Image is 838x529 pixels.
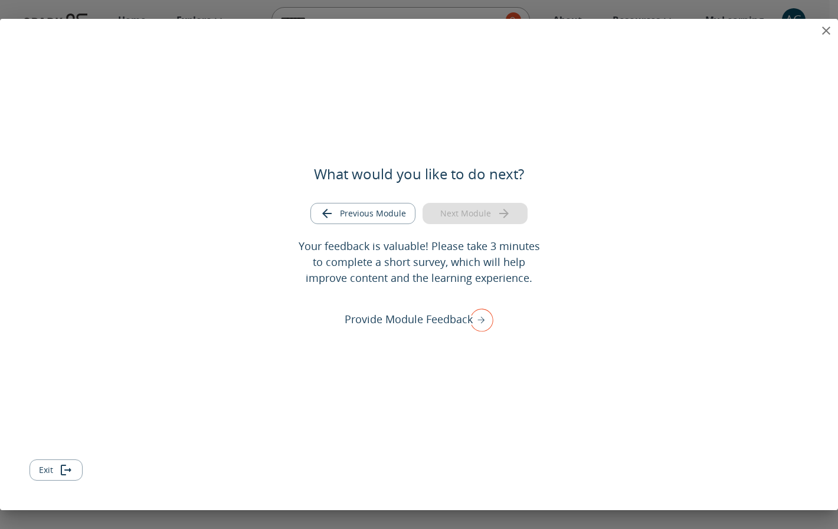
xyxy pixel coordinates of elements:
p: Your feedback is valuable! Please take 3 minutes to complete a short survey, which will help impr... [293,238,545,286]
h5: What would you like to do next? [314,165,524,183]
p: Provide Module Feedback [345,311,473,327]
button: close [814,19,838,42]
button: Exit module [30,459,83,481]
div: Provide Module Feedback [345,304,493,335]
img: right arrow [464,304,493,335]
button: Go to previous module [310,203,415,225]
